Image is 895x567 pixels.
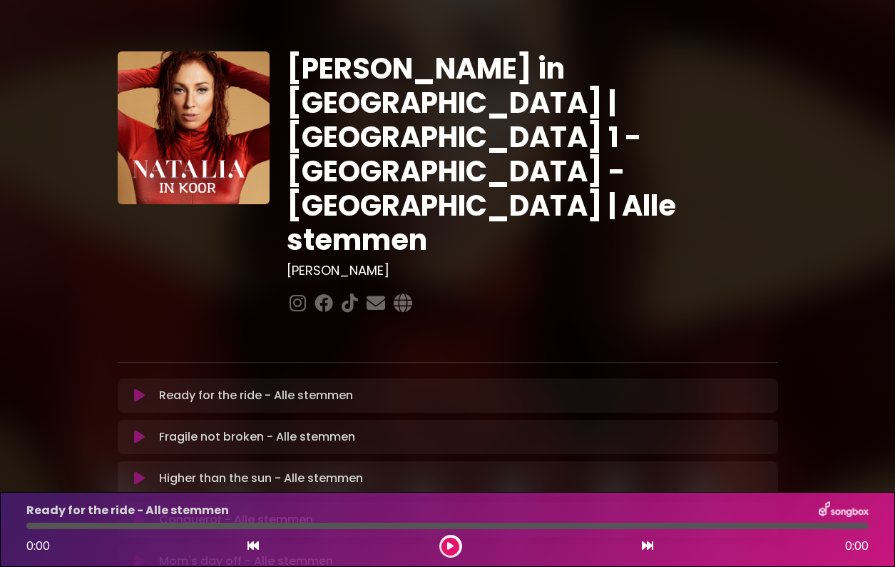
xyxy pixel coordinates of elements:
span: 0:00 [845,538,869,555]
span: 0:00 [26,538,50,554]
img: songbox-logo-white.png [819,501,869,520]
p: Fragile not broken - Alle stemmen [159,428,355,446]
h1: [PERSON_NAME] in [GEOGRAPHIC_DATA] | [GEOGRAPHIC_DATA] 1 - [GEOGRAPHIC_DATA] - [GEOGRAPHIC_DATA] ... [287,51,778,257]
h3: [PERSON_NAME] [287,263,778,279]
p: Higher than the sun - Alle stemmen [159,470,363,487]
img: YTVS25JmS9CLUqXqkEhs [118,51,270,204]
p: Ready for the ride - Alle stemmen [26,502,229,519]
p: Ready for the ride - Alle stemmen [159,387,353,404]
